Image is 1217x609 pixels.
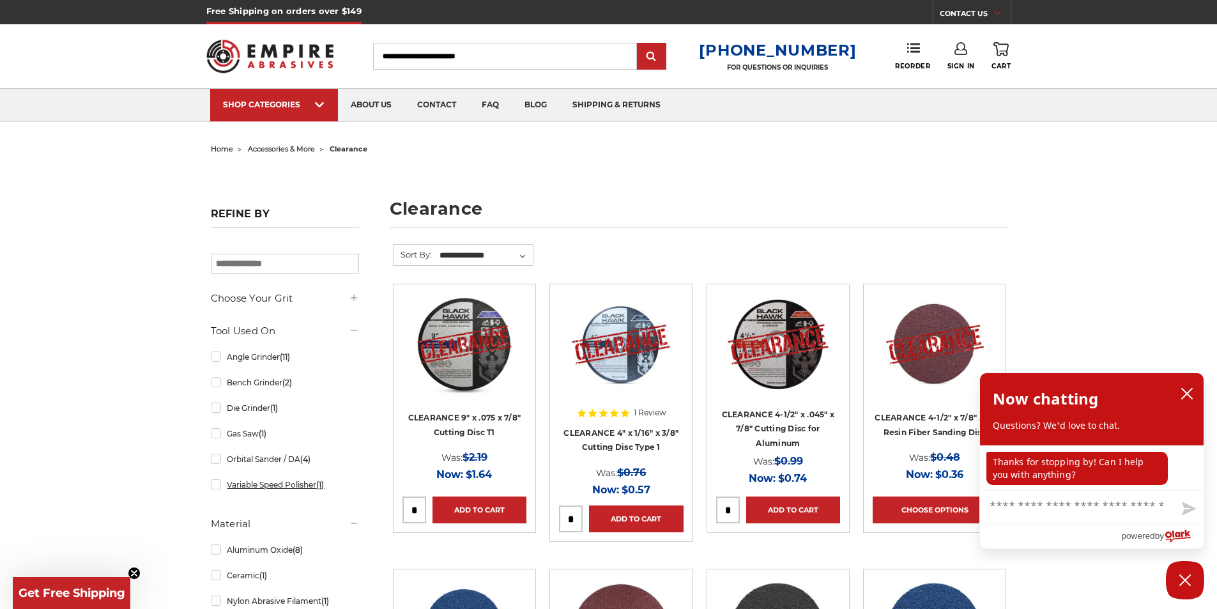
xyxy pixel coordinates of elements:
span: (1) [270,403,278,413]
div: Was: [716,452,840,470]
a: CLEARANCE 4-1/2" x .045" x 7/8" Cutting Disc for Aluminum [722,410,835,448]
span: (8) [293,545,303,555]
span: Reorder [895,62,930,70]
a: blog [512,89,560,121]
a: Add to Cart [746,497,840,523]
a: contact [404,89,469,121]
a: home [211,144,233,153]
h2: Now chatting [993,386,1098,412]
span: Sign In [947,62,975,70]
img: CLEARANCE 4-1/2" x .045" x 7/8" for Aluminum [727,293,829,396]
img: CLEARANCE 9" x .075 x 7/8" Cutting Disc T1 [413,293,516,396]
span: $0.99 [774,455,803,467]
a: Powered by Olark [1121,525,1204,548]
a: about us [338,89,404,121]
p: Thanks for stopping by! Can I help you with anything? [986,452,1168,485]
span: Cart [991,62,1011,70]
span: $2.19 [463,451,487,463]
span: (2) [282,378,292,387]
div: Was: [873,449,997,466]
a: CLEARANCE 4" x 1/16" x 3/8" Cutting Disc Type 1 [563,428,678,452]
span: Now: [592,484,619,496]
span: by [1155,528,1164,544]
h1: clearance [390,200,1007,227]
a: shipping & returns [560,89,673,121]
a: CLEARANCE 4-1/2" x 7/8" A/O Resin Fiber Sanding Disc [873,293,997,417]
span: (1) [316,480,324,490]
a: Add to Cart [589,505,683,532]
span: $0.76 [617,466,646,479]
span: $0.36 [935,468,963,481]
span: $1.64 [466,468,492,481]
a: Orbital Sander / DA [211,448,359,470]
a: CLEARANCE 4" x 1/16" x 3/8" Cutting Disc [559,293,683,417]
span: Now: [436,468,463,481]
h5: Choose Your Grit [211,291,359,306]
button: Close teaser [128,567,141,580]
span: $0.57 [622,484,650,496]
span: (1) [321,596,329,606]
div: Get Free ShippingClose teaser [13,577,130,609]
h5: Tool Used On [211,323,359,339]
div: Was: [402,449,526,466]
a: Aluminum Oxide [211,539,359,561]
p: Questions? We'd love to chat. [993,419,1191,432]
span: $0.74 [778,472,807,484]
label: Sort By: [394,245,432,264]
span: Get Free Shipping [19,586,125,600]
span: $0.48 [930,451,960,463]
a: Choose Options [873,497,997,523]
span: Now: [906,468,933,481]
a: Die Grinder [211,397,359,419]
span: (11) [280,352,290,362]
a: Reorder [895,42,930,70]
img: Empire Abrasives [206,31,334,81]
div: Was: [559,464,683,481]
span: (4) [300,454,310,464]
span: (1) [259,429,266,438]
a: CLEARANCE 9" x .075 x 7/8" Cutting Disc T1 [402,293,526,417]
button: Close Chatbox [1166,561,1204,599]
a: Cart [991,42,1011,70]
a: Ceramic [211,564,359,587]
a: Gas Saw [211,422,359,445]
h5: Refine by [211,208,359,227]
span: Now: [749,472,776,484]
button: close chatbox [1177,384,1197,403]
a: faq [469,89,512,121]
a: CLEARANCE 4-1/2" x 7/8" A/O Resin Fiber Sanding Disc [875,413,995,437]
a: Angle Grinder [211,346,359,368]
span: powered [1121,528,1154,544]
a: CONTACT US [940,6,1011,24]
input: Submit [639,44,664,70]
div: chat [980,445,1204,490]
a: accessories & more [248,144,315,153]
h5: Material [211,516,359,532]
a: Variable Speed Polisher [211,474,359,496]
a: Bench Grinder [211,371,359,394]
button: Send message [1172,495,1204,524]
p: FOR QUESTIONS OR INQUIRIES [699,63,856,72]
span: (1) [259,571,267,580]
span: clearance [330,144,367,153]
a: [PHONE_NUMBER] [699,41,856,59]
a: Add to Cart [432,497,526,523]
a: CLEARANCE 9" x .075 x 7/8" Cutting Disc T1 [408,413,521,437]
div: SHOP CATEGORIES [223,100,325,109]
a: CLEARANCE 4-1/2" x .045" x 7/8" for Aluminum [716,293,840,417]
select: Sort By: [438,246,533,265]
img: CLEARANCE 4-1/2" x 7/8" A/O Resin Fiber Sanding Disc [883,293,987,396]
div: olark chatbox [979,373,1204,549]
img: CLEARANCE 4" x 1/16" x 3/8" Cutting Disc [570,293,672,396]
